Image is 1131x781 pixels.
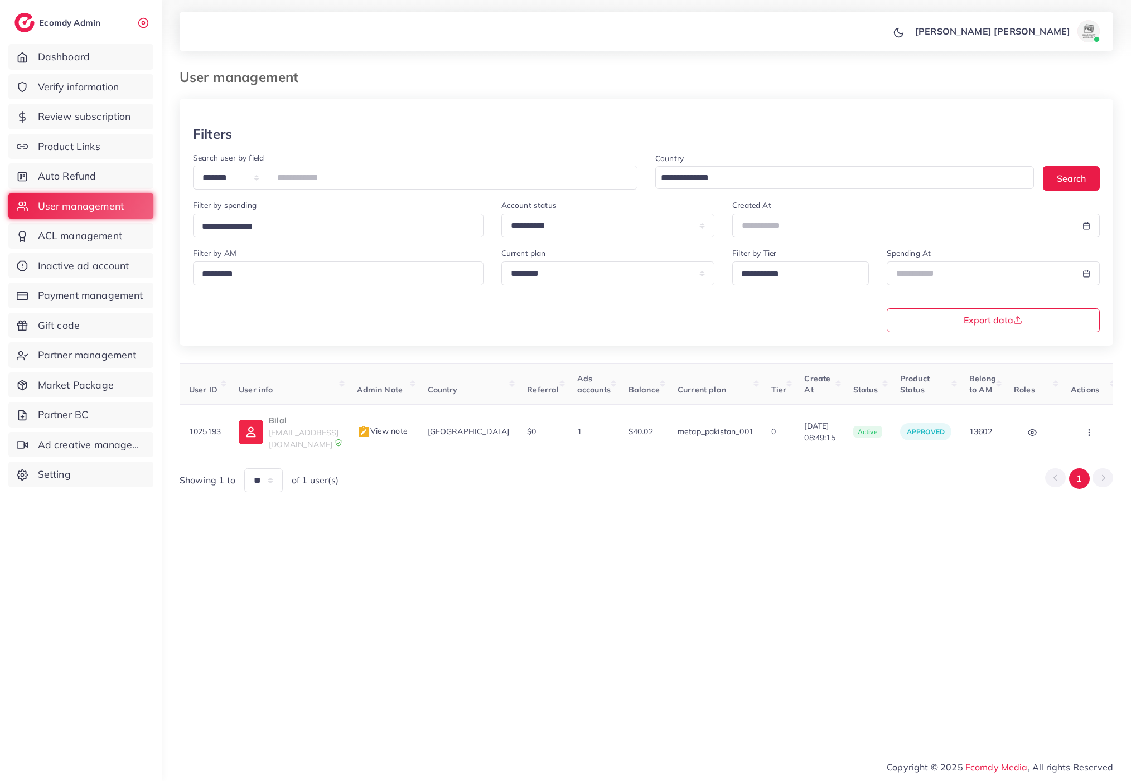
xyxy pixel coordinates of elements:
[8,372,153,398] a: Market Package
[8,74,153,100] a: Verify information
[38,467,71,482] span: Setting
[38,109,131,124] span: Review subscription
[198,218,469,235] input: Search for option
[39,17,103,28] h2: Ecomdy Admin
[38,80,119,94] span: Verify information
[38,348,137,362] span: Partner management
[38,199,124,214] span: User management
[193,214,484,237] div: Search for option
[8,283,153,308] a: Payment management
[8,193,153,219] a: User management
[8,313,153,338] a: Gift code
[8,253,153,279] a: Inactive ad account
[8,223,153,249] a: ACL management
[915,25,1070,38] p: [PERSON_NAME] [PERSON_NAME]
[737,266,854,283] input: Search for option
[1069,468,1090,489] button: Go to page 1
[1077,20,1100,42] img: avatar
[38,169,96,183] span: Auto Refund
[8,44,153,70] a: Dashboard
[655,166,1034,189] div: Search for option
[198,266,469,283] input: Search for option
[8,402,153,428] a: Partner BC
[193,261,484,285] div: Search for option
[8,432,153,458] a: Ad creative management
[8,134,153,159] a: Product Links
[38,288,143,303] span: Payment management
[657,169,1019,187] input: Search for option
[8,342,153,368] a: Partner management
[38,139,100,154] span: Product Links
[38,229,122,243] span: ACL management
[8,163,153,189] a: Auto Refund
[38,259,129,273] span: Inactive ad account
[38,408,89,422] span: Partner BC
[38,50,90,64] span: Dashboard
[14,13,35,32] img: logo
[38,318,80,333] span: Gift code
[38,378,114,392] span: Market Package
[1045,468,1113,489] ul: Pagination
[732,261,868,285] div: Search for option
[38,438,145,452] span: Ad creative management
[909,20,1104,42] a: [PERSON_NAME] [PERSON_NAME]avatar
[14,13,103,32] a: logoEcomdy Admin
[8,462,153,487] a: Setting
[8,104,153,129] a: Review subscription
